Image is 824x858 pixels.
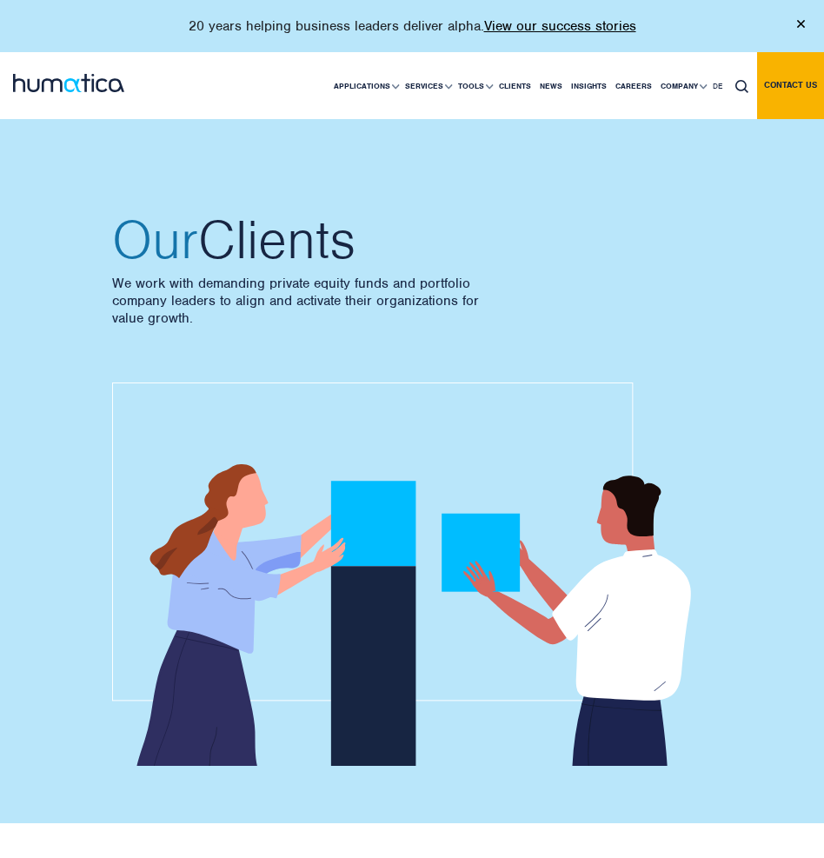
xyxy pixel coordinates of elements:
[13,74,124,92] img: logo
[713,81,722,91] span: DE
[611,53,656,119] a: Careers
[112,214,694,266] h2: Clients
[112,275,694,327] p: We work with demanding private equity funds and portfolio company leaders to align and activate t...
[454,53,495,119] a: Tools
[189,17,636,35] p: 20 years helping business leaders deliver alpha.
[495,53,535,119] a: Clients
[735,80,748,93] img: search_icon
[112,214,198,266] span: Our
[757,52,824,119] a: Contact us
[535,53,567,119] a: News
[656,53,708,119] a: Company
[112,382,712,766] img: about_banner1
[708,53,727,119] a: DE
[329,53,401,119] a: Applications
[484,17,636,35] a: View our success stories
[401,53,454,119] a: Services
[567,53,611,119] a: Insights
